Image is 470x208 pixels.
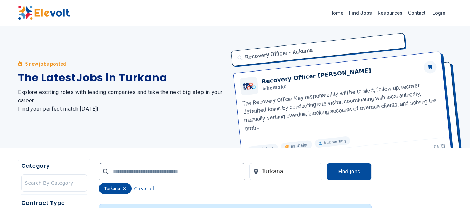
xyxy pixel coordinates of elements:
[99,183,132,194] div: turkana
[327,163,371,180] button: Find Jobs
[428,6,449,20] a: Login
[18,72,227,84] h1: The Latest Jobs in Turkana
[405,7,428,18] a: Contact
[327,7,346,18] a: Home
[18,88,227,113] h2: Explore exciting roles with leading companies and take the next big step in your career. Find you...
[25,60,66,67] p: 5 new jobs posted
[18,6,70,20] img: Elevolt
[21,199,87,207] h5: Contract Type
[346,7,375,18] a: Find Jobs
[21,162,87,170] h5: Category
[134,183,154,194] button: Clear all
[375,7,405,18] a: Resources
